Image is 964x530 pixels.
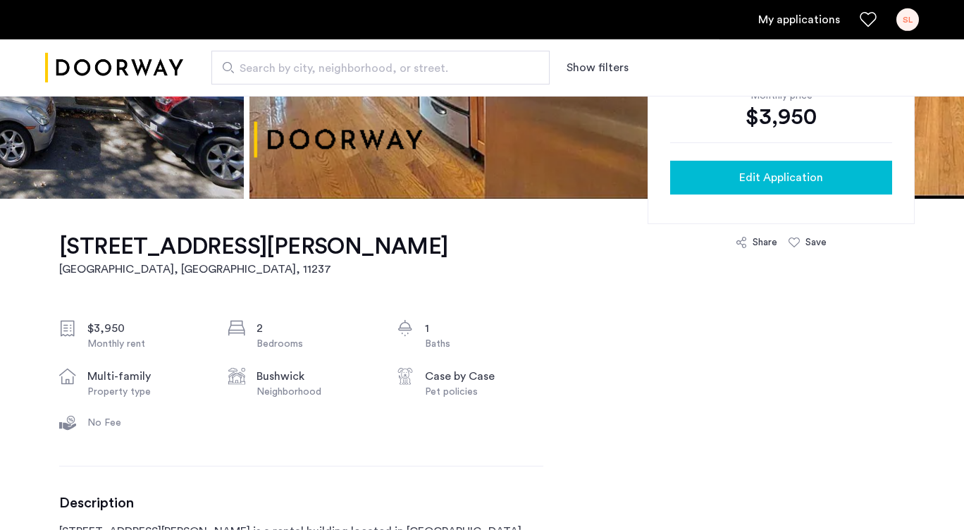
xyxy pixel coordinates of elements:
a: My application [758,11,840,28]
h3: Description [59,495,543,512]
div: multi-family [87,368,206,385]
div: Bedrooms [257,337,375,351]
div: Save [805,235,827,249]
span: Edit Application [739,169,823,186]
span: Search by city, neighborhood, or street. [240,60,510,77]
div: SL [896,8,919,31]
input: Apartment Search [211,51,550,85]
button: button [670,161,892,195]
a: Cazamio logo [45,42,183,94]
div: Neighborhood [257,385,375,399]
button: Show or hide filters [567,59,629,76]
div: Monthly rent [87,337,206,351]
div: 1 [425,320,543,337]
div: Pet policies [425,385,543,399]
h1: [STREET_ADDRESS][PERSON_NAME] [59,233,448,261]
div: Property type [87,385,206,399]
a: Favorites [860,11,877,28]
div: 2 [257,320,375,337]
div: $3,950 [670,103,892,131]
div: Bushwick [257,368,375,385]
a: [STREET_ADDRESS][PERSON_NAME][GEOGRAPHIC_DATA], [GEOGRAPHIC_DATA], 11237 [59,233,448,278]
div: Case by Case [425,368,543,385]
h2: [GEOGRAPHIC_DATA], [GEOGRAPHIC_DATA] , 11237 [59,261,448,278]
div: Share [753,235,777,249]
div: No Fee [87,416,206,430]
div: $3,950 [87,320,206,337]
div: Baths [425,337,543,351]
img: logo [45,42,183,94]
